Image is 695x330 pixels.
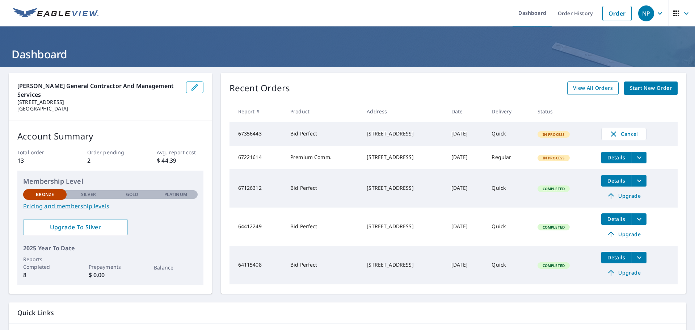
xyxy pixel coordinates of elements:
p: [PERSON_NAME] General Contractor And Management Services [17,82,180,99]
span: Upgrade [606,230,642,239]
td: 67356443 [229,122,285,146]
button: detailsBtn-67221614 [601,152,632,163]
img: EV Logo [13,8,98,19]
span: Details [606,154,627,161]
button: filesDropdownBtn-67221614 [632,152,646,163]
p: Recent Orders [229,82,290,95]
span: Completed [538,186,569,191]
p: Membership Level [23,176,198,186]
div: NP [638,5,654,21]
td: 64115408 [229,246,285,284]
div: [STREET_ADDRESS] [367,130,440,137]
td: Quick [486,169,531,208]
td: [DATE] [446,146,486,169]
a: Start New Order [624,82,678,95]
td: Bid Perfect [285,169,361,208]
th: Delivery [486,101,531,122]
span: Details [606,177,627,184]
button: filesDropdownBtn-67126312 [632,175,646,187]
td: 64412249 [229,208,285,246]
p: Silver [81,191,96,198]
p: Reports Completed [23,255,67,271]
button: detailsBtn-64412249 [601,213,632,225]
a: Order [602,6,632,21]
a: Pricing and membership levels [23,202,198,210]
td: Quick [486,208,531,246]
p: Quick Links [17,308,678,317]
span: Upgrade [606,192,642,200]
td: Quick [486,246,531,284]
a: View All Orders [567,82,619,95]
p: Account Summary [17,130,203,143]
td: Bid Perfect [285,246,361,284]
td: Regular [486,146,531,169]
a: Upgrade [601,190,646,202]
td: Premium Comm. [285,146,361,169]
a: Upgrade [601,267,646,279]
td: [DATE] [446,122,486,146]
th: Product [285,101,361,122]
p: 13 [17,156,64,165]
div: [STREET_ADDRESS] [367,184,440,192]
span: In Process [538,132,569,137]
p: Total order [17,149,64,156]
p: 2025 Year To Date [23,244,198,252]
p: Bronze [36,191,54,198]
p: 2 [87,156,134,165]
p: Platinum [164,191,187,198]
td: [DATE] [446,169,486,208]
span: Start New Order [630,84,672,93]
div: [STREET_ADDRESS] [367,261,440,268]
span: Details [606,216,627,222]
div: [STREET_ADDRESS] [367,223,440,230]
p: Order pending [87,149,134,156]
span: Completed [538,225,569,230]
button: filesDropdownBtn-64115408 [632,252,646,263]
button: filesDropdownBtn-64412249 [632,213,646,225]
p: [STREET_ADDRESS] [17,99,180,105]
th: Address [361,101,446,122]
th: Status [532,101,595,122]
span: View All Orders [573,84,613,93]
td: [DATE] [446,246,486,284]
p: Avg. report cost [157,149,203,156]
span: Cancel [609,130,639,138]
a: Upgrade To Silver [23,219,128,235]
p: $ 44.39 [157,156,203,165]
div: [STREET_ADDRESS] [367,154,440,161]
span: Details [606,254,627,261]
p: Gold [126,191,138,198]
span: Completed [538,263,569,268]
td: Bid Perfect [285,208,361,246]
button: detailsBtn-64115408 [601,252,632,263]
p: Prepayments [89,263,132,271]
p: Balance [154,264,197,271]
td: 67221614 [229,146,285,169]
th: Report # [229,101,285,122]
span: Upgrade [606,268,642,277]
td: [DATE] [446,208,486,246]
h1: Dashboard [9,47,686,62]
td: 67126312 [229,169,285,208]
p: $ 0.00 [89,271,132,279]
th: Date [446,101,486,122]
p: [GEOGRAPHIC_DATA] [17,105,180,112]
span: In Process [538,155,569,160]
a: Upgrade [601,229,646,240]
span: Upgrade To Silver [29,223,122,231]
td: Quick [486,122,531,146]
td: Bid Perfect [285,122,361,146]
p: 8 [23,271,67,279]
button: Cancel [601,128,646,140]
button: detailsBtn-67126312 [601,175,632,187]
